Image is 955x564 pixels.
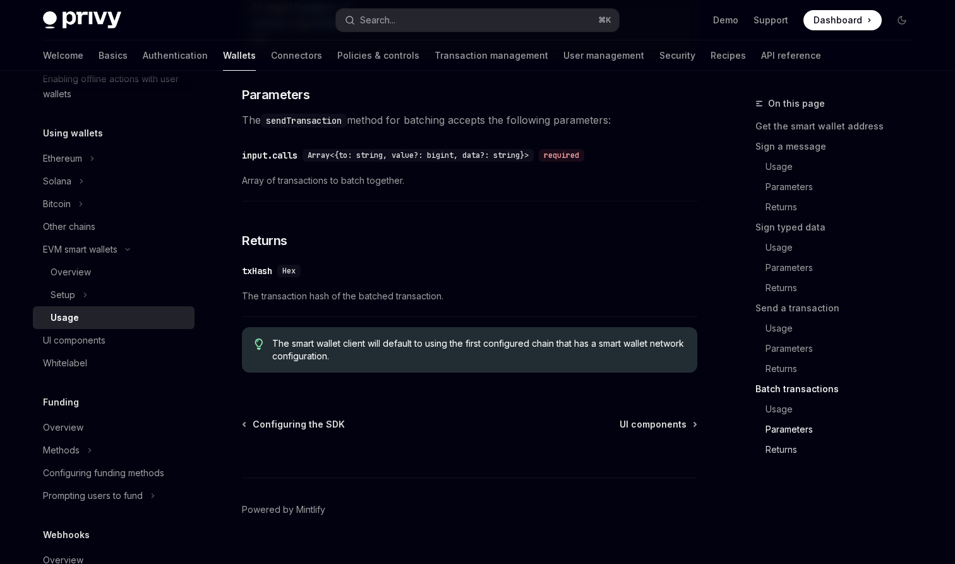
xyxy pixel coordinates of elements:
button: Toggle Ethereum section [33,147,195,170]
div: Search... [360,13,395,28]
div: Usage [51,310,79,325]
div: txHash [242,265,272,277]
div: required [539,149,584,162]
div: Whitelabel [43,356,87,371]
a: Parameters [755,258,922,278]
a: Returns [755,359,922,379]
span: The method for batching accepts the following parameters: [242,111,697,129]
a: Returns [755,440,922,460]
span: On this page [768,96,825,111]
a: Sign a message [755,136,922,157]
a: Transaction management [435,40,548,71]
div: UI components [43,333,105,348]
a: Usage [755,157,922,177]
button: Toggle Prompting users to fund section [33,484,195,507]
a: Wallets [223,40,256,71]
code: sendTransaction [261,114,347,128]
button: Toggle EVM smart wallets section [33,238,195,261]
a: Welcome [43,40,83,71]
span: UI components [620,418,687,431]
button: Toggle Methods section [33,439,195,462]
div: Other chains [43,219,95,234]
h5: Using wallets [43,126,103,141]
a: Configuring funding methods [33,462,195,484]
div: input.calls [242,149,297,162]
span: Configuring the SDK [253,418,345,431]
a: Returns [755,197,922,217]
span: Parameters [242,86,309,104]
button: Toggle Solana section [33,170,195,193]
span: Hex [282,266,296,276]
a: Send a transaction [755,298,922,318]
button: Toggle dark mode [892,10,912,30]
a: Parameters [755,177,922,197]
div: Bitcoin [43,196,71,212]
span: Array<{to: string, value?: bigint, data?: string}> [308,150,529,160]
span: Array of transactions to batch together. [242,173,697,188]
span: The smart wallet client will default to using the first configured chain that has a smart wallet ... [272,337,685,363]
div: Setup [51,287,75,303]
a: Batch transactions [755,379,922,399]
a: Authentication [143,40,208,71]
a: Whitelabel [33,352,195,375]
div: Prompting users to fund [43,488,143,503]
a: Sign typed data [755,217,922,237]
a: Usage [33,306,195,329]
a: User management [563,40,644,71]
div: Solana [43,174,71,189]
h5: Webhooks [43,527,90,543]
div: Overview [51,265,91,280]
div: EVM smart wallets [43,242,117,257]
a: Configuring the SDK [243,418,345,431]
div: Configuring funding methods [43,465,164,481]
a: Policies & controls [337,40,419,71]
a: Overview [33,261,195,284]
a: Usage [755,237,922,258]
button: Open search [336,9,619,32]
a: Parameters [755,339,922,359]
a: Usage [755,318,922,339]
a: Dashboard [803,10,882,30]
span: The transaction hash of the batched transaction. [242,289,697,304]
button: Toggle Setup section [33,284,195,306]
a: Connectors [271,40,322,71]
span: ⌘ K [598,15,611,25]
a: API reference [761,40,821,71]
a: Other chains [33,215,195,238]
a: Basics [99,40,128,71]
div: Overview [43,420,83,435]
a: Parameters [755,419,922,440]
h5: Funding [43,395,79,410]
a: Usage [755,399,922,419]
a: Support [754,14,788,27]
span: Returns [242,232,287,249]
a: Returns [755,278,922,298]
div: Methods [43,443,80,458]
img: dark logo [43,11,121,29]
a: Demo [713,14,738,27]
a: UI components [33,329,195,352]
a: Overview [33,416,195,439]
span: Dashboard [814,14,862,27]
a: Recipes [711,40,746,71]
a: Get the smart wallet address [755,116,922,136]
a: Powered by Mintlify [242,503,325,516]
a: Security [659,40,695,71]
button: Toggle Bitcoin section [33,193,195,215]
a: UI components [620,418,696,431]
svg: Tip [255,339,263,350]
div: Ethereum [43,151,82,166]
